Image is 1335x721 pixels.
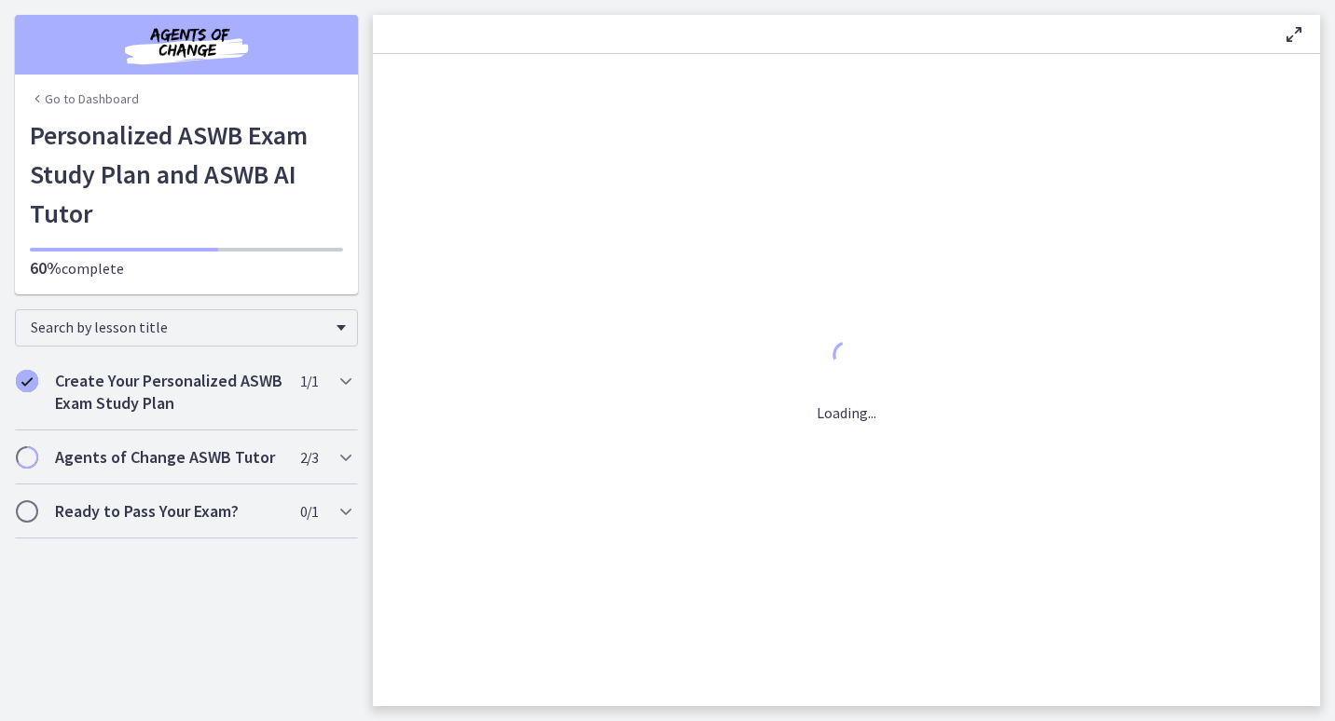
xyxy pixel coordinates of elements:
[55,500,282,523] h2: Ready to Pass Your Exam?
[16,370,38,392] i: Completed
[15,309,358,347] div: Search by lesson title
[30,89,139,108] a: Go to Dashboard
[817,401,876,424] p: Loading...
[75,22,298,67] img: Agents of Change Social Work Test Prep
[30,257,343,279] p: complete
[30,116,343,233] h1: Personalized ASWB Exam Study Plan and ASWB AI Tutor
[55,446,282,469] h2: Agents of Change ASWB Tutor
[300,370,318,392] span: 1 / 1
[30,257,62,279] span: 60%
[31,318,327,336] span: Search by lesson title
[300,500,318,523] span: 0 / 1
[55,370,282,415] h2: Create Your Personalized ASWB Exam Study Plan
[817,336,876,379] div: 1
[300,446,318,469] span: 2 / 3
